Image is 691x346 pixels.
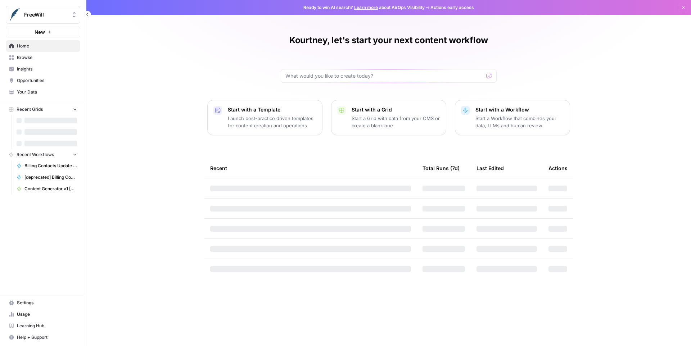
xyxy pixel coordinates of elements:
[6,104,80,115] button: Recent Grids
[24,163,77,169] span: Billing Contacts Update Workflow v3.0
[6,63,80,75] a: Insights
[455,100,570,135] button: Start with a WorkflowStart a Workflow that combines your data, LLMs and human review
[17,106,43,113] span: Recent Grids
[17,43,77,49] span: Home
[17,151,54,158] span: Recent Workflows
[13,160,80,172] a: Billing Contacts Update Workflow v3.0
[6,86,80,98] a: Your Data
[289,35,488,46] h1: Kourtney, let's start your next content workflow
[6,297,80,309] a: Settings
[6,40,80,52] a: Home
[207,100,322,135] button: Start with a TemplateLaunch best-practice driven templates for content creation and operations
[17,77,77,84] span: Opportunities
[477,158,504,178] div: Last Edited
[6,6,80,24] button: Workspace: FreeWill
[24,174,77,181] span: [deprecated] Billing Contacts Update Workflow
[303,4,425,11] span: Ready to win AI search? about AirOps Visibility
[423,158,460,178] div: Total Runs (7d)
[6,309,80,320] a: Usage
[6,332,80,343] button: Help + Support
[228,115,316,129] p: Launch best-practice driven templates for content creation and operations
[13,183,80,195] a: Content Generator v1 [DEPRECATED]
[210,158,411,178] div: Recent
[17,311,77,318] span: Usage
[6,149,80,160] button: Recent Workflows
[352,106,440,113] p: Start with a Grid
[24,11,68,18] span: FreeWill
[352,115,440,129] p: Start a Grid with data from your CMS or create a blank one
[6,52,80,63] a: Browse
[17,300,77,306] span: Settings
[8,8,21,21] img: FreeWill Logo
[13,172,80,183] a: [deprecated] Billing Contacts Update Workflow
[285,72,483,79] input: What would you like to create today?
[6,75,80,86] a: Opportunities
[17,334,77,341] span: Help + Support
[475,115,564,129] p: Start a Workflow that combines your data, LLMs and human review
[331,100,446,135] button: Start with a GridStart a Grid with data from your CMS or create a blank one
[228,106,316,113] p: Start with a Template
[24,186,77,192] span: Content Generator v1 [DEPRECATED]
[17,89,77,95] span: Your Data
[17,323,77,329] span: Learning Hub
[17,66,77,72] span: Insights
[430,4,474,11] span: Actions early access
[475,106,564,113] p: Start with a Workflow
[6,27,80,37] button: New
[6,320,80,332] a: Learning Hub
[354,5,378,10] a: Learn more
[548,158,568,178] div: Actions
[35,28,45,36] span: New
[17,54,77,61] span: Browse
